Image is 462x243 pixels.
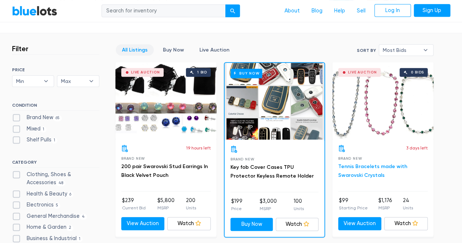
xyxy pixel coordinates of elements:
div: 0 bids [411,71,424,74]
li: $1,176 [378,197,392,211]
b: ▾ [418,45,433,56]
li: $239 [122,197,146,211]
h3: Filter [12,44,28,53]
a: Live Auction 0 bids [332,62,434,139]
span: 5 [54,202,61,208]
li: $3,000 [259,197,276,212]
a: All Listings [116,44,154,56]
li: 24 [403,197,413,211]
span: 48 [56,180,66,186]
a: Tennis Bracelets made with Swarovski Crystals [338,163,407,178]
a: Watch [167,217,211,230]
span: 1 [41,126,47,132]
a: 200 pair Swarovski Stud Earrings In Black Velvet Pouch [121,163,208,178]
span: Brand New [121,156,145,160]
a: Watch [276,218,318,231]
span: Most Bids [383,45,419,56]
label: Sort By [357,47,376,54]
label: General Merchandise [12,212,87,220]
a: Live Auction [193,44,236,56]
a: Watch [384,217,428,230]
div: Live Auction [131,71,160,74]
a: Sign Up [414,4,450,17]
p: MSRP [259,205,276,212]
p: MSRP [157,205,174,211]
span: 4 [80,214,87,220]
input: Search for inventory [102,4,226,18]
a: View Auction [121,217,165,230]
a: Buy Now [157,44,190,56]
h6: CATEGORY [12,160,99,168]
span: Max [61,76,85,87]
span: 1 [51,138,58,144]
span: 65 [53,115,62,121]
a: Buy Now [230,218,273,231]
a: BlueLots [12,5,57,16]
h6: CONDITION [12,103,99,111]
b: ▾ [84,76,99,87]
label: Shelf Pulls [12,136,58,144]
label: Clothing, Shoes & Accessories [12,171,99,186]
a: Buy Now [225,63,324,140]
a: Key fob Cover Cases TPU Protector Keyless Remote Holder [230,164,314,179]
h6: Buy Now [230,69,262,78]
label: Brand New [12,114,62,122]
div: Live Auction [348,71,377,74]
span: Min [16,76,40,87]
p: Current Bid [122,205,146,211]
a: Sell [351,4,371,18]
span: Brand New [230,157,254,161]
li: $199 [231,197,243,212]
p: Units [403,205,413,211]
span: 1 [77,236,83,242]
label: Mixed [12,125,47,133]
label: Business & Industrial [12,235,83,243]
li: 200 [186,197,196,211]
label: Home & Garden [12,223,74,231]
li: 100 [294,197,304,212]
p: Price [231,205,243,212]
span: Brand New [338,156,362,160]
a: Log In [374,4,411,17]
a: Live Auction 1 bid [115,62,217,139]
p: Units [294,205,304,212]
li: $99 [339,197,368,211]
label: Health & Beauty [12,190,74,198]
li: $5,800 [157,197,174,211]
p: 3 days left [406,145,428,151]
a: About [279,4,306,18]
p: 19 hours left [186,145,211,151]
p: Starting Price [339,205,368,211]
b: ▾ [38,76,54,87]
p: Units [186,205,196,211]
a: Blog [306,4,328,18]
span: 2 [66,225,74,231]
a: Help [328,4,351,18]
p: MSRP [378,205,392,211]
a: View Auction [338,217,382,230]
label: Electronics [12,201,61,209]
div: 1 bid [197,71,207,74]
span: 6 [67,191,74,197]
h6: PRICE [12,67,99,72]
